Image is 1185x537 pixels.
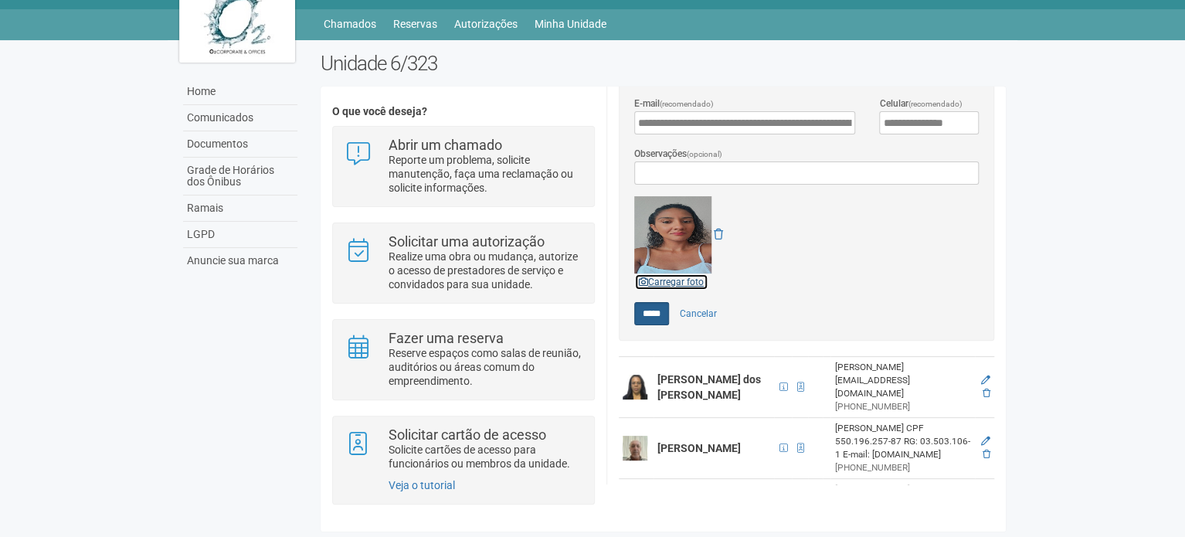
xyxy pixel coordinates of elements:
[634,196,711,274] img: GetFile
[389,427,546,443] strong: Solicitar cartão de acesso
[389,330,504,346] strong: Fazer uma reserva
[393,13,437,35] a: Reservas
[983,388,990,399] a: Excluir membro
[687,150,722,158] span: (opcional)
[389,250,582,291] p: Realize uma obra ou mudança, autorize o acesso de prestadores de serviço e convidados para sua un...
[389,137,502,153] strong: Abrir um chamado
[345,138,582,195] a: Abrir um chamado Reporte um problema, solicite manutenção, faça uma reclamação ou solicite inform...
[324,13,376,35] a: Chamados
[183,105,297,131] a: Comunicados
[834,461,970,474] div: [PHONE_NUMBER]
[321,52,1006,75] h2: Unidade 6/323
[389,153,582,195] p: Reporte um problema, solicite manutenção, faça uma reclamação ou solicite informações.
[879,97,962,111] label: Celular
[657,373,761,401] strong: [PERSON_NAME] dos [PERSON_NAME]
[183,131,297,158] a: Documentos
[981,375,990,386] a: Editar membro
[981,436,990,447] a: Editar membro
[623,375,647,399] img: user.png
[345,235,582,291] a: Solicitar uma autorização Realize uma obra ou mudança, autorize o acesso de prestadores de serviç...
[454,13,518,35] a: Autorizações
[345,331,582,388] a: Fazer uma reserva Reserve espaços como salas de reunião, auditórios ou áreas comum do empreendime...
[389,346,582,388] p: Reserve espaços como salas de reunião, auditórios ou áreas comum do empreendimento.
[183,79,297,105] a: Home
[183,248,297,274] a: Anuncie sua marca
[834,400,970,413] div: [PHONE_NUMBER]
[332,106,594,117] h4: O que você deseja?
[183,195,297,222] a: Ramais
[183,158,297,195] a: Grade de Horários dos Ônibus
[834,361,970,400] div: [PERSON_NAME][EMAIL_ADDRESS][DOMAIN_NAME]
[834,483,970,509] div: [EMAIL_ADDRESS][DOMAIN_NAME]
[183,222,297,248] a: LGPD
[535,13,606,35] a: Minha Unidade
[983,449,990,460] a: Excluir membro
[657,442,741,454] strong: [PERSON_NAME]
[834,422,970,461] div: [PERSON_NAME] CPF 550.196.257-87 RG: 03.503.106-1 E-mail: [DOMAIN_NAME]
[389,443,582,471] p: Solicite cartões de acesso para funcionários ou membros da unidade.
[389,479,455,491] a: Veja o tutorial
[634,97,714,111] label: E-mail
[623,436,647,461] img: user.png
[345,428,582,471] a: Solicitar cartão de acesso Solicite cartões de acesso para funcionários ou membros da unidade.
[660,100,714,108] span: (recomendado)
[634,274,708,291] a: Carregar foto
[634,147,722,161] label: Observações
[671,302,725,325] a: Cancelar
[714,228,723,240] a: Remover
[908,100,962,108] span: (recomendado)
[389,233,545,250] strong: Solicitar uma autorização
